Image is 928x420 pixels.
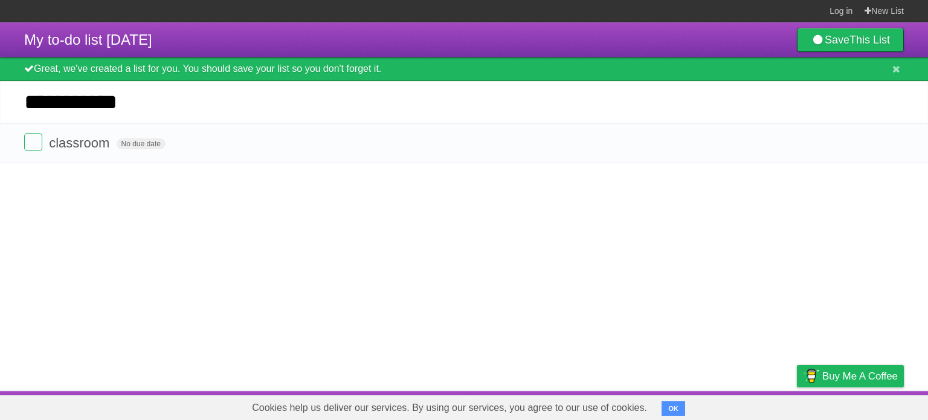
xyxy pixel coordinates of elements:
b: This List [849,34,890,46]
button: OK [662,401,685,416]
a: Suggest a feature [828,394,904,417]
span: My to-do list [DATE] [24,31,152,48]
span: classroom [49,135,112,150]
a: Developers [676,394,725,417]
a: About [636,394,662,417]
a: Terms [740,394,767,417]
img: Buy me a coffee [803,366,819,386]
a: SaveThis List [797,28,904,52]
a: Privacy [781,394,813,417]
label: Done [24,133,42,151]
span: No due date [117,138,166,149]
span: Buy me a coffee [822,366,898,387]
a: Buy me a coffee [797,365,904,387]
span: Cookies help us deliver our services. By using our services, you agree to our use of cookies. [240,396,659,420]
